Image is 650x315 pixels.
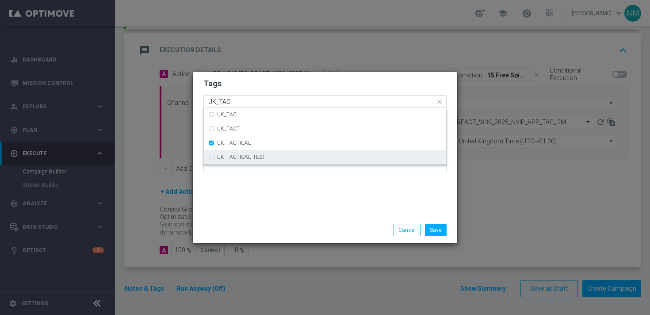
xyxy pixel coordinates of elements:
[394,224,421,236] button: Cancel
[217,140,251,146] label: UK_TACTICAL
[203,78,447,89] h2: Tags
[208,136,442,150] div: UK_TACTICAL
[203,95,447,108] ng-select: UK_TACTICAL
[208,108,442,122] div: UK_TAC
[217,112,237,117] label: UK_TAC
[208,122,442,136] div: UK_TACT
[217,154,265,160] label: UK_TACTICAL_TEST
[208,150,442,164] div: UK_TACTICAL_TEST
[203,108,447,165] ng-dropdown-panel: Options list
[425,224,447,236] button: Save
[217,126,240,131] label: UK_TACT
